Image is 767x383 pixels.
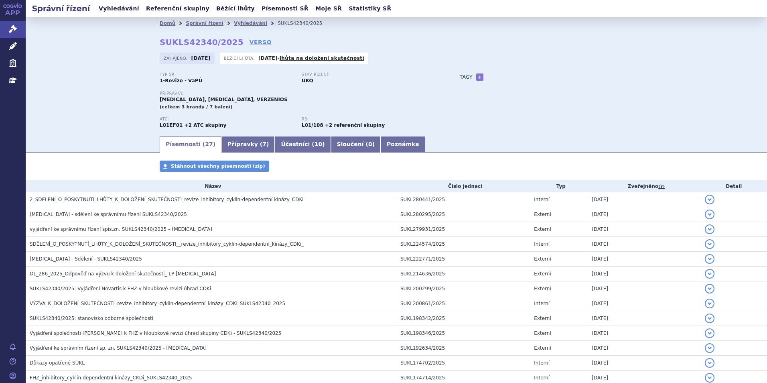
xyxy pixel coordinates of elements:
a: Referenční skupiny [144,3,212,14]
td: SUKL198346/2025 [396,326,530,341]
span: Důkazy opatřené SÚKL [30,360,85,366]
th: Číslo jednací [396,180,530,192]
strong: +2 ATC skupiny [185,122,227,128]
strong: 1-Revize - VaPÚ [160,78,202,84]
strong: palbociklib [302,122,323,128]
td: [DATE] [588,281,700,296]
td: [DATE] [588,192,700,207]
span: Stáhnout všechny písemnosti (zip) [171,163,265,169]
p: Přípravky: [160,91,444,96]
a: VERSO [250,38,272,46]
td: SUKL200861/2025 [396,296,530,311]
button: detail [705,343,714,353]
span: Externí [534,330,551,336]
strong: SUKLS42340/2025 [160,37,243,47]
button: detail [705,269,714,279]
span: Interní [534,360,550,366]
span: 0 [368,141,372,147]
th: Typ [530,180,588,192]
span: SUKLS42340/2025: Vyjádření Novartis k FHZ v hloubkové revizi úhrad CDKi [30,286,211,291]
button: detail [705,314,714,323]
strong: +2 referenční skupiny [325,122,385,128]
p: - [258,55,364,61]
span: Externí [534,256,551,262]
a: Vyhledávání [96,3,142,14]
button: detail [705,299,714,308]
p: Stav řízení: [302,72,436,77]
h3: Tagy [460,72,473,82]
a: Písemnosti SŘ [259,3,311,14]
a: lhůta na doložení skutečnosti [280,55,364,61]
span: Interní [534,375,550,381]
li: SUKLS42340/2025 [278,17,333,29]
td: SUKL192634/2025 [396,341,530,356]
span: Vyjádření společnosti Eli Lilly k FHZ v hloubkové revizi úhrad skupiny CDKi - SUKLS42340/2025 [30,330,281,336]
span: Externí [534,226,551,232]
button: detail [705,195,714,204]
span: Externí [534,316,551,321]
span: SDĚLENÍ_O_POSKYTNUTÍ_LHŮTY_K_DOLOŽENÍ_SKUTEČNOSTI__revize_inhibitory_cyklin-dependentní_kinázy_CDKi_ [30,241,304,247]
button: detail [705,224,714,234]
a: Správní řízení [186,20,223,26]
td: [DATE] [588,326,700,341]
a: Písemnosti (27) [160,136,221,153]
a: Vyhledávání [234,20,267,26]
td: SUKL280295/2025 [396,207,530,222]
a: Statistiky SŘ [346,3,394,14]
button: detail [705,284,714,293]
strong: UKO [302,78,313,84]
a: Stáhnout všechny písemnosti (zip) [160,161,269,172]
td: [DATE] [588,311,700,326]
td: [DATE] [588,267,700,281]
a: Poznámka [381,136,425,153]
span: vyjádření ke správnímu řízení spis.zn. SUKLS42340/2025 – Ibrance [30,226,212,232]
td: [DATE] [588,222,700,237]
span: [MEDICAL_DATA], [MEDICAL_DATA], VERZENIOS [160,97,288,102]
span: (celkem 3 brandy / 7 balení) [160,104,233,110]
td: [DATE] [588,252,700,267]
span: 2_SDĚLENÍ_O_POSKYTNUTÍ_LHŮTY_K_DOLOŽENÍ_SKUTEČNOSTI_revize_inhibitory_cyklin-dependentní kinázy_CDKi [30,197,304,202]
span: Externí [534,286,551,291]
td: SUKL279931/2025 [396,222,530,237]
strong: [DATE] [191,55,211,61]
span: 27 [205,141,213,147]
span: Externí [534,345,551,351]
span: IBRANCE - Sdělení - SUKLS42340/2025 [30,256,142,262]
button: detail [705,328,714,338]
button: detail [705,254,714,264]
span: OL_286_2025_Odpověď na výzvu k doložení skutečnosti_ LP IBRANCE [30,271,216,277]
td: SUKL200299/2025 [396,281,530,296]
td: SUKL214636/2025 [396,267,530,281]
td: [DATE] [588,341,700,356]
p: Typ SŘ: [160,72,294,77]
span: Externí [534,212,551,217]
span: Zahájeno: [164,55,189,61]
span: Běžící lhůta: [224,55,256,61]
span: 10 [315,141,322,147]
strong: [DATE] [258,55,278,61]
span: Interní [534,197,550,202]
a: Domů [160,20,175,26]
strong: PALBOCIKLIB [160,122,183,128]
abbr: (?) [658,184,665,189]
td: [DATE] [588,237,700,252]
p: ATC: [160,117,294,122]
td: SUKL224574/2025 [396,237,530,252]
button: detail [705,210,714,219]
p: RS: [302,117,436,122]
span: IBRANCE - sdělení ke správnímu řízení SUKLS42340/2025 [30,212,187,217]
span: 7 [262,141,266,147]
th: Zveřejněno [588,180,700,192]
td: SUKL174702/2025 [396,356,530,371]
h2: Správní řízení [26,3,96,14]
button: detail [705,239,714,249]
span: Externí [534,271,551,277]
span: Interní [534,301,550,306]
a: + [476,73,483,81]
td: SUKL222771/2025 [396,252,530,267]
td: SUKL198342/2025 [396,311,530,326]
td: [DATE] [588,207,700,222]
td: [DATE] [588,296,700,311]
a: Běžící lhůty [214,3,257,14]
span: FHZ_inhibitory_cyklin-dependentní kinázy_CKDi_SUKLS42340_2025 [30,375,192,381]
